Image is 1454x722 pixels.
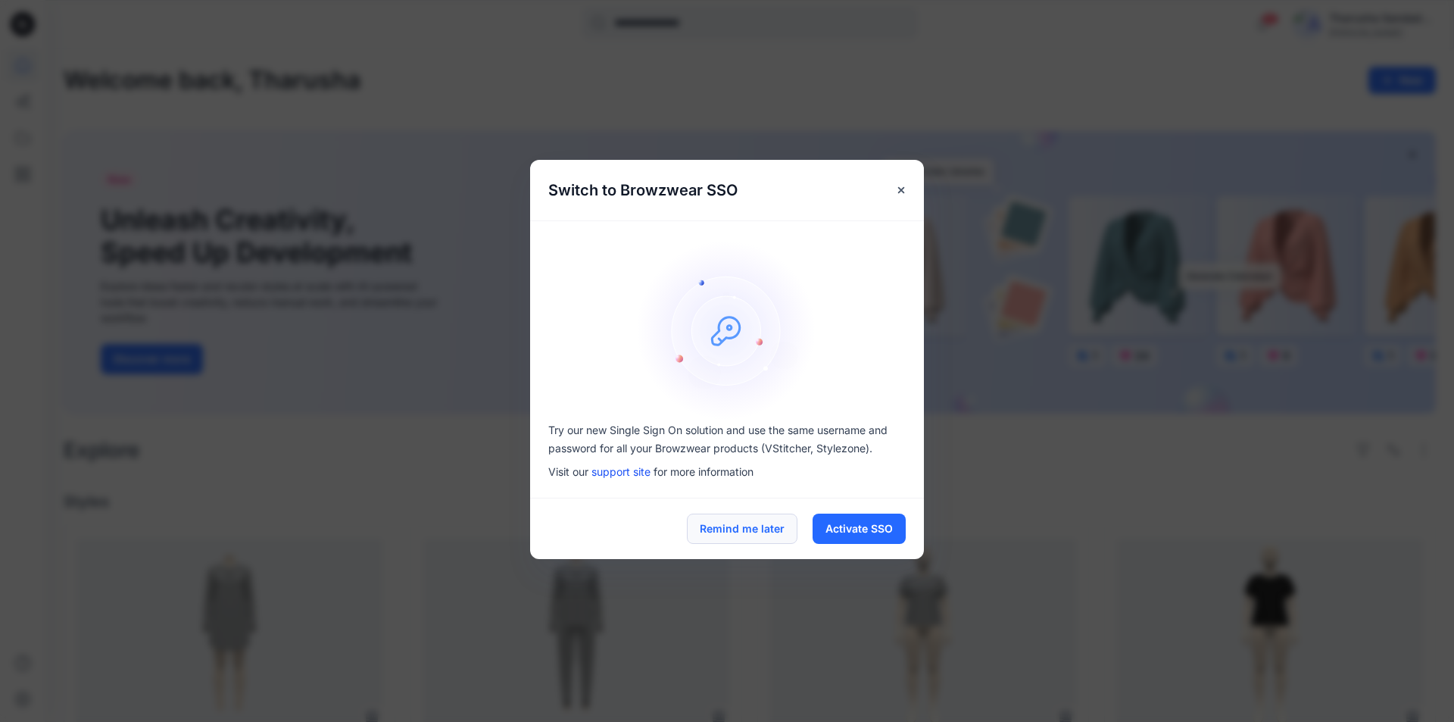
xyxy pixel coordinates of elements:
p: Visit our for more information [548,464,906,480]
button: Remind me later [687,514,797,544]
h5: Switch to Browzwear SSO [530,160,756,220]
p: Try our new Single Sign On solution and use the same username and password for all your Browzwear... [548,421,906,458]
img: onboarding-sz2.1ef2cb9c.svg [636,239,818,421]
button: Close [888,177,915,204]
a: support site [591,465,651,478]
button: Activate SSO [813,514,906,544]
